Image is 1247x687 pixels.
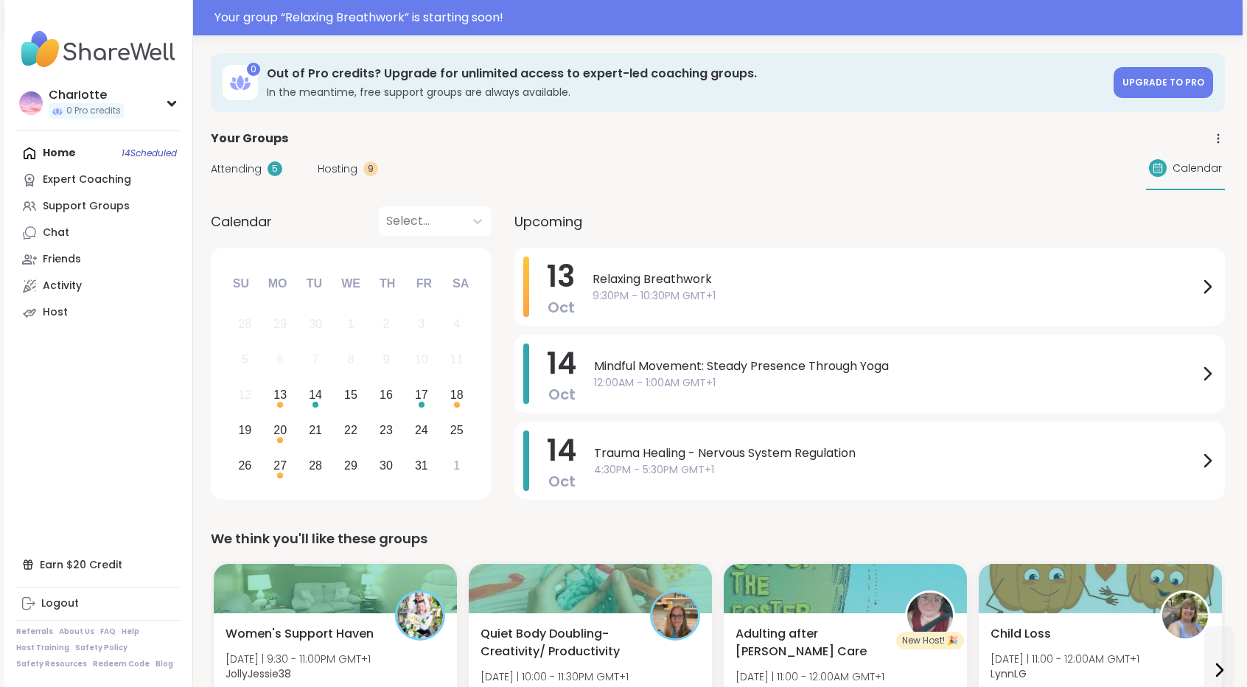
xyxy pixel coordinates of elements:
span: Adulting after [PERSON_NAME] Care [736,625,889,660]
a: Host [16,299,181,326]
div: 28 [309,456,322,475]
span: Oct [548,384,576,405]
div: Not available Thursday, October 9th, 2025 [371,344,402,376]
span: Trauma Healing - Nervous System Regulation [594,444,1198,462]
span: Calendar [211,212,272,231]
div: Not available Wednesday, October 1st, 2025 [335,309,367,341]
div: 29 [344,456,357,475]
div: 24 [415,420,428,440]
span: Women's Support Haven [226,625,374,643]
a: Referrals [16,627,53,637]
div: Su [225,268,257,300]
div: Choose Friday, October 24th, 2025 [405,414,437,446]
div: Choose Saturday, October 18th, 2025 [441,380,472,411]
span: Upcoming [514,212,582,231]
div: 2 [383,314,389,334]
div: Not available Friday, October 3rd, 2025 [405,309,437,341]
span: Oct [548,471,576,492]
a: Safety Resources [16,659,87,669]
div: 11 [450,349,464,369]
div: New Host! 🎉 [896,632,964,649]
div: 17 [415,385,428,405]
img: Jill_B_Gratitude [652,593,698,638]
div: Not available Tuesday, October 7th, 2025 [300,344,332,376]
div: We [335,268,367,300]
div: 22 [344,420,357,440]
img: ecwhite1988 [907,593,953,638]
a: Blog [156,659,173,669]
span: Oct [548,297,575,318]
div: Choose Saturday, October 25th, 2025 [441,414,472,446]
div: 9 [363,161,378,176]
span: Upgrade to Pro [1122,76,1204,88]
div: Th [371,268,404,300]
div: Not available Sunday, October 5th, 2025 [229,344,261,376]
span: Mindful Movement: Steady Presence Through Yoga [594,358,1198,375]
div: Choose Thursday, October 16th, 2025 [371,380,402,411]
h3: In the meantime, free support groups are always available. [267,85,1105,100]
span: 12:00AM - 1:00AM GMT+1 [594,375,1198,391]
img: ShareWell Nav Logo [16,24,181,75]
a: FAQ [100,627,116,637]
div: 30 [309,314,322,334]
div: 28 [238,314,251,334]
div: 18 [450,385,464,405]
div: Not available Saturday, October 4th, 2025 [441,309,472,341]
span: Calendar [1173,161,1222,176]
div: Choose Wednesday, October 15th, 2025 [335,380,367,411]
div: Host [43,305,68,320]
div: Choose Wednesday, October 22nd, 2025 [335,414,367,446]
div: Not available Thursday, October 2nd, 2025 [371,309,402,341]
div: 27 [273,456,287,475]
div: 8 [348,349,354,369]
div: Activity [43,279,82,293]
div: Choose Tuesday, October 21st, 2025 [300,414,332,446]
a: Friends [16,246,181,273]
span: [DATE] | 9:30 - 11:00PM GMT+1 [226,652,371,666]
div: 14 [309,385,322,405]
div: 6 [277,349,284,369]
span: Your Groups [211,130,288,147]
div: Expert Coaching [43,172,131,187]
div: Choose Monday, October 20th, 2025 [265,414,296,446]
a: Upgrade to Pro [1114,67,1213,98]
div: Not available Monday, September 29th, 2025 [265,309,296,341]
div: Choose Tuesday, October 28th, 2025 [300,450,332,481]
div: We think you'll like these groups [211,529,1225,549]
div: Earn $20 Credit [16,551,181,578]
b: JollyJessie38 [226,666,291,681]
span: Child Loss [991,625,1051,643]
div: 19 [238,420,251,440]
div: 23 [380,420,393,440]
a: Redeem Code [93,659,150,669]
div: 20 [273,420,287,440]
div: Sa [444,268,477,300]
div: 29 [273,314,287,334]
h3: Out of Pro credits? Upgrade for unlimited access to expert-led coaching groups. [267,66,1105,82]
div: Not available Sunday, September 28th, 2025 [229,309,261,341]
div: 3 [418,314,425,334]
div: CharIotte [49,87,124,103]
div: Not available Wednesday, October 8th, 2025 [335,344,367,376]
div: 5 [268,161,282,176]
span: 0 Pro credits [66,105,121,117]
a: Logout [16,590,181,617]
div: Not available Tuesday, September 30th, 2025 [300,309,332,341]
div: 10 [415,349,428,369]
div: Not available Friday, October 10th, 2025 [405,344,437,376]
div: Choose Monday, October 27th, 2025 [265,450,296,481]
span: Attending [211,161,262,177]
a: Expert Coaching [16,167,181,193]
img: LynnLG [1162,593,1208,638]
div: 9 [383,349,389,369]
div: month 2025-10 [227,307,474,483]
div: 15 [344,385,357,405]
div: Not available Sunday, October 12th, 2025 [229,380,261,411]
div: Choose Thursday, October 23rd, 2025 [371,414,402,446]
div: Fr [408,268,440,300]
div: 0 [247,63,260,76]
div: Not available Saturday, October 11th, 2025 [441,344,472,376]
div: 12 [238,385,251,405]
div: Choose Monday, October 13th, 2025 [265,380,296,411]
div: Support Groups [43,199,130,214]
